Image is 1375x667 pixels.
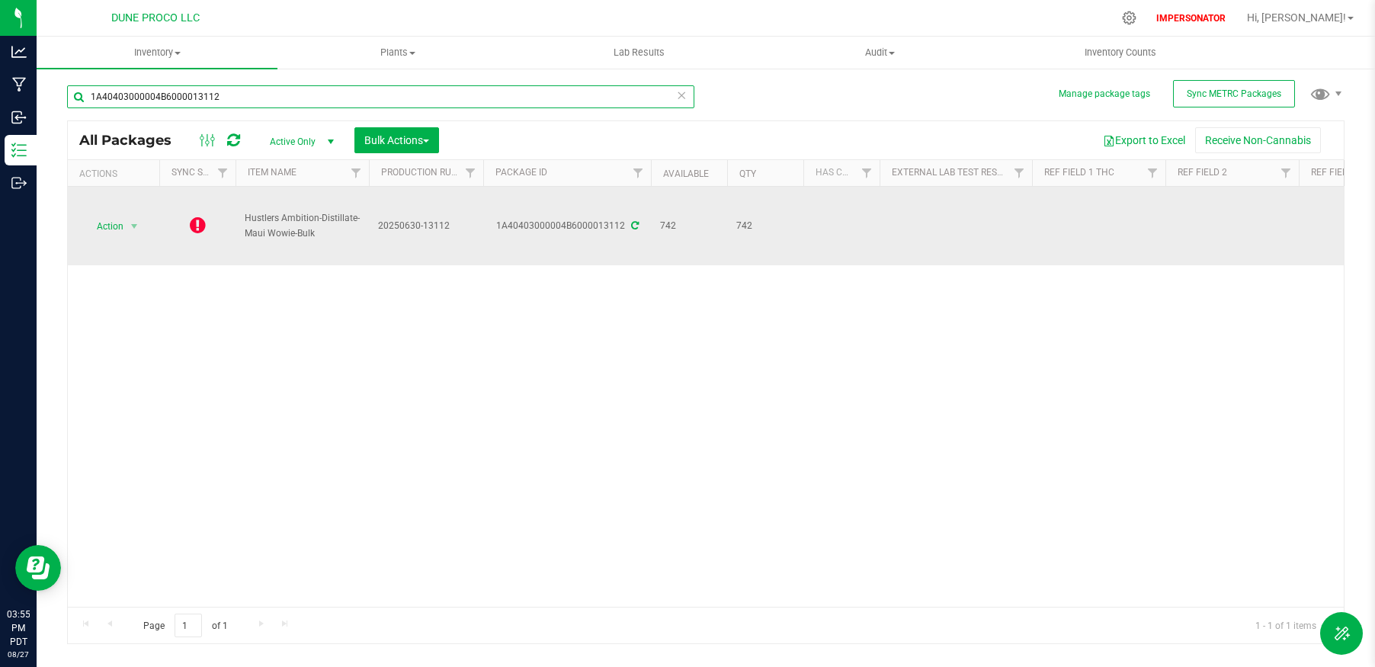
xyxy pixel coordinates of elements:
span: Audit [760,46,999,59]
a: Item Name [248,167,296,178]
span: Inventory Counts [1064,46,1177,59]
a: Package ID [495,167,547,178]
span: Clear [676,85,687,105]
button: Toggle Menu [1320,612,1363,655]
a: Inventory [37,37,277,69]
span: Bulk Actions [364,134,429,146]
inline-svg: Manufacturing [11,77,27,92]
p: IMPERSONATOR [1150,11,1232,25]
inline-svg: Inbound [11,110,27,125]
iframe: Resource center [15,545,61,591]
span: Lab Results [593,46,685,59]
a: Lab Results [518,37,759,69]
a: Ref Field 2 [1178,167,1227,178]
a: External Lab Test Result [892,167,1011,178]
a: Available [663,168,709,179]
div: Manage settings [1120,11,1139,25]
inline-svg: Inventory [11,143,27,158]
inline-svg: Analytics [11,44,27,59]
a: Ref Field 1 THC [1044,167,1114,178]
div: Actions [79,168,153,179]
span: Hi, [PERSON_NAME]! [1247,11,1346,24]
input: Search Package ID, Item Name, SKU, Lot or Part Number... [67,85,694,108]
button: Bulk Actions [354,127,439,153]
span: Plants [278,46,518,59]
inline-svg: Outbound [11,175,27,191]
span: select [125,216,144,237]
a: Inventory Counts [1000,37,1241,69]
a: Plants [277,37,518,69]
a: Filter [854,160,880,186]
a: Filter [1274,160,1299,186]
button: Export to Excel [1093,127,1195,153]
span: Hustlers Ambition-Distillate-Maui Wowie-Bulk [245,211,360,240]
span: Inventory [37,46,277,59]
a: Production Run [381,167,458,178]
span: Sync METRC Packages [1187,88,1281,99]
button: Sync METRC Packages [1173,80,1295,107]
span: All Packages [79,132,187,149]
a: Filter [1007,160,1032,186]
a: Filter [210,160,236,186]
p: 03:55 PM PDT [7,608,30,649]
th: Has COA [803,160,880,187]
span: Action [83,216,124,237]
button: Receive Non-Cannabis [1195,127,1321,153]
a: Sync Status [171,167,230,178]
div: 1A40403000004B6000013112 [481,219,653,233]
p: 08/27 [7,649,30,660]
a: Filter [458,160,483,186]
span: Sync from Compliance System [629,220,639,231]
input: 1 [175,614,202,637]
a: Filter [1140,160,1165,186]
button: Manage package tags [1059,88,1150,101]
span: 1 - 1 of 1 items [1243,614,1329,637]
span: OUT OF SYNC! [190,215,206,236]
a: Qty [739,168,756,179]
span: DUNE PROCO LLC [111,11,200,24]
span: 742 [660,219,718,233]
span: Page of 1 [130,614,240,637]
a: Audit [759,37,1000,69]
a: Filter [626,160,651,186]
span: 742 [736,219,794,233]
span: 20250630-13112 [378,219,474,233]
a: Filter [344,160,369,186]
